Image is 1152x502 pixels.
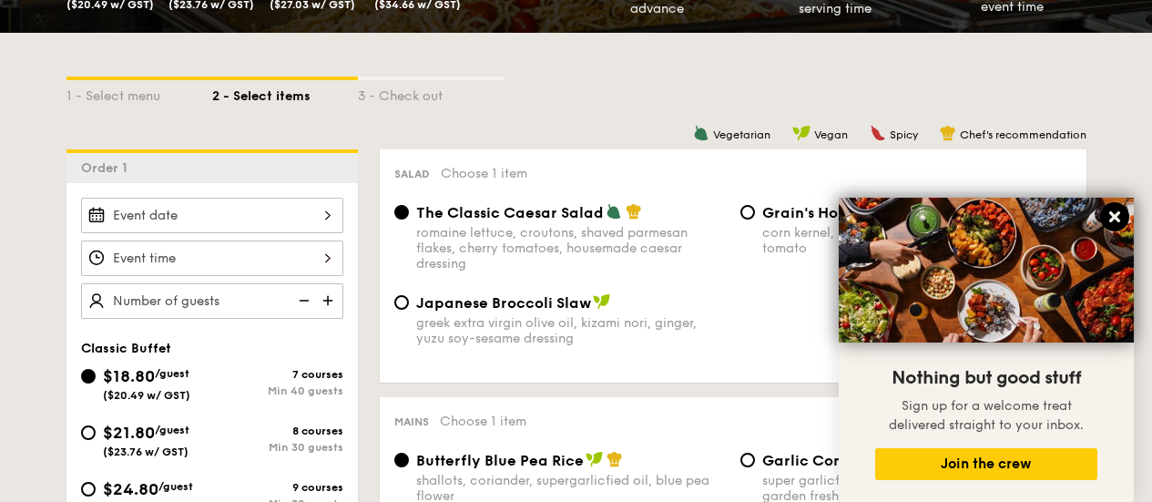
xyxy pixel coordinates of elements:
[66,80,212,106] div: 1 - Select menu
[81,341,171,356] span: Classic Buffet
[158,480,193,493] span: /guest
[81,425,96,440] input: $21.80/guest($23.76 w/ GST)8 coursesMin 30 guests
[212,481,343,494] div: 9 courses
[212,368,343,381] div: 7 courses
[81,369,96,384] input: $18.80/guest($20.49 w/ GST)7 coursesMin 40 guests
[416,294,591,312] span: Japanese Broccoli Slaw
[593,293,611,310] img: icon-vegan.f8ff3823.svg
[606,203,622,220] img: icon-vegetarian.fe4039eb.svg
[394,453,409,467] input: Butterfly Blue Pea Riceshallots, coriander, supergarlicfied oil, blue pea flower
[960,128,1086,141] span: Chef's recommendation
[416,315,726,346] div: greek extra virgin olive oil, kizami nori, ginger, yuzu soy-sesame dressing
[103,479,158,499] span: $24.80
[155,424,189,436] span: /guest
[81,241,343,276] input: Event time
[394,295,409,310] input: Japanese Broccoli Slawgreek extra virgin olive oil, kizami nori, ginger, yuzu soy-sesame dressing
[713,128,770,141] span: Vegetarian
[870,125,886,141] img: icon-spicy.37a8142b.svg
[940,125,956,141] img: icon-chef-hat.a58ddaea.svg
[839,198,1134,343] img: DSC07876-Edit02-Large.jpeg
[740,453,755,467] input: Garlic Confit Aglio Oliosuper garlicfied oil, slow baked cherry tomatoes, garden fresh thyme
[740,205,755,220] input: Grain's House Saladcorn kernel, roasted sesame dressing, cherry tomato
[394,205,409,220] input: The Classic Caesar Saladromaine lettuce, croutons, shaved parmesan flakes, cherry tomatoes, house...
[1100,202,1129,231] button: Close
[416,204,604,221] span: The Classic Caesar Salad
[441,166,527,181] span: Choose 1 item
[626,203,642,220] img: icon-chef-hat.a58ddaea.svg
[212,384,343,397] div: Min 40 guests
[440,414,526,429] span: Choose 1 item
[358,80,504,106] div: 3 - Check out
[889,398,1084,433] span: Sign up for a welcome treat delivered straight to your inbox.
[416,225,726,271] div: romaine lettuce, croutons, shaved parmesan flakes, cherry tomatoes, housemade caesar dressing
[586,451,604,467] img: icon-vegan.f8ff3823.svg
[103,389,190,402] span: ($20.49 w/ GST)
[890,128,918,141] span: Spicy
[103,446,189,458] span: ($23.76 w/ GST)
[81,160,135,176] span: Order 1
[762,225,1072,256] div: corn kernel, roasted sesame dressing, cherry tomato
[875,448,1097,480] button: Join the crew
[155,367,189,380] span: /guest
[693,125,709,141] img: icon-vegetarian.fe4039eb.svg
[762,452,934,469] span: Garlic Confit Aglio Olio
[81,198,343,233] input: Event date
[212,441,343,454] div: Min 30 guests
[762,204,909,221] span: Grain's House Salad
[81,283,343,319] input: Number of guests
[394,168,430,180] span: Salad
[892,367,1081,389] span: Nothing but good stuff
[814,128,848,141] span: Vegan
[792,125,810,141] img: icon-vegan.f8ff3823.svg
[103,423,155,443] span: $21.80
[316,283,343,318] img: icon-add.58712e84.svg
[212,425,343,437] div: 8 courses
[81,482,96,497] input: $24.80/guest($27.03 w/ GST)9 coursesMin 30 guests
[416,452,584,469] span: Butterfly Blue Pea Rice
[394,415,429,428] span: Mains
[289,283,316,318] img: icon-reduce.1d2dbef1.svg
[212,80,358,106] div: 2 - Select items
[103,366,155,386] span: $18.80
[607,451,623,467] img: icon-chef-hat.a58ddaea.svg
